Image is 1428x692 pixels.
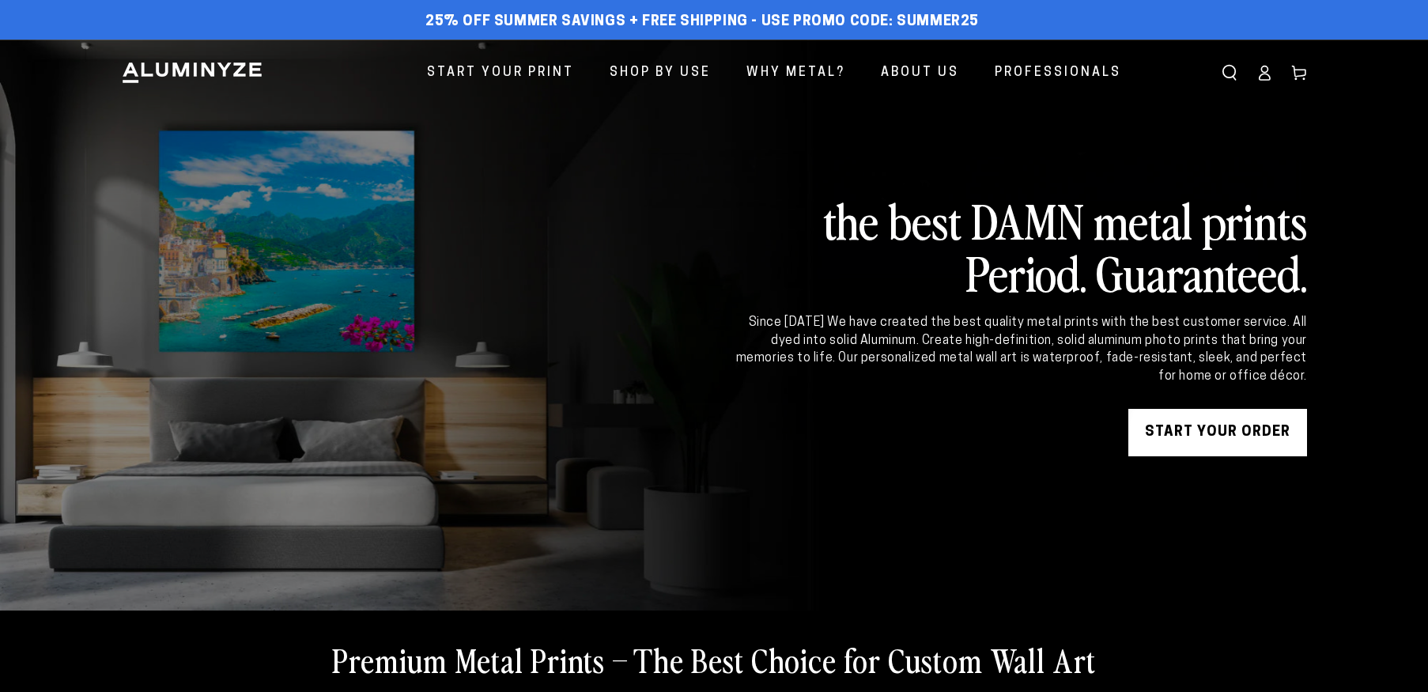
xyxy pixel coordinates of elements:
[733,194,1307,298] h2: the best DAMN metal prints Period. Guaranteed.
[332,639,1096,680] h2: Premium Metal Prints – The Best Choice for Custom Wall Art
[610,62,711,85] span: Shop By Use
[427,62,574,85] span: Start Your Print
[733,314,1307,385] div: Since [DATE] We have created the best quality metal prints with the best customer service. All dy...
[881,62,959,85] span: About Us
[415,52,586,94] a: Start Your Print
[1212,55,1247,90] summary: Search our site
[746,62,845,85] span: Why Metal?
[983,52,1133,94] a: Professionals
[735,52,857,94] a: Why Metal?
[1128,409,1307,456] a: START YOUR Order
[121,61,263,85] img: Aluminyze
[995,62,1121,85] span: Professionals
[598,52,723,94] a: Shop By Use
[425,13,979,31] span: 25% off Summer Savings + Free Shipping - Use Promo Code: SUMMER25
[869,52,971,94] a: About Us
